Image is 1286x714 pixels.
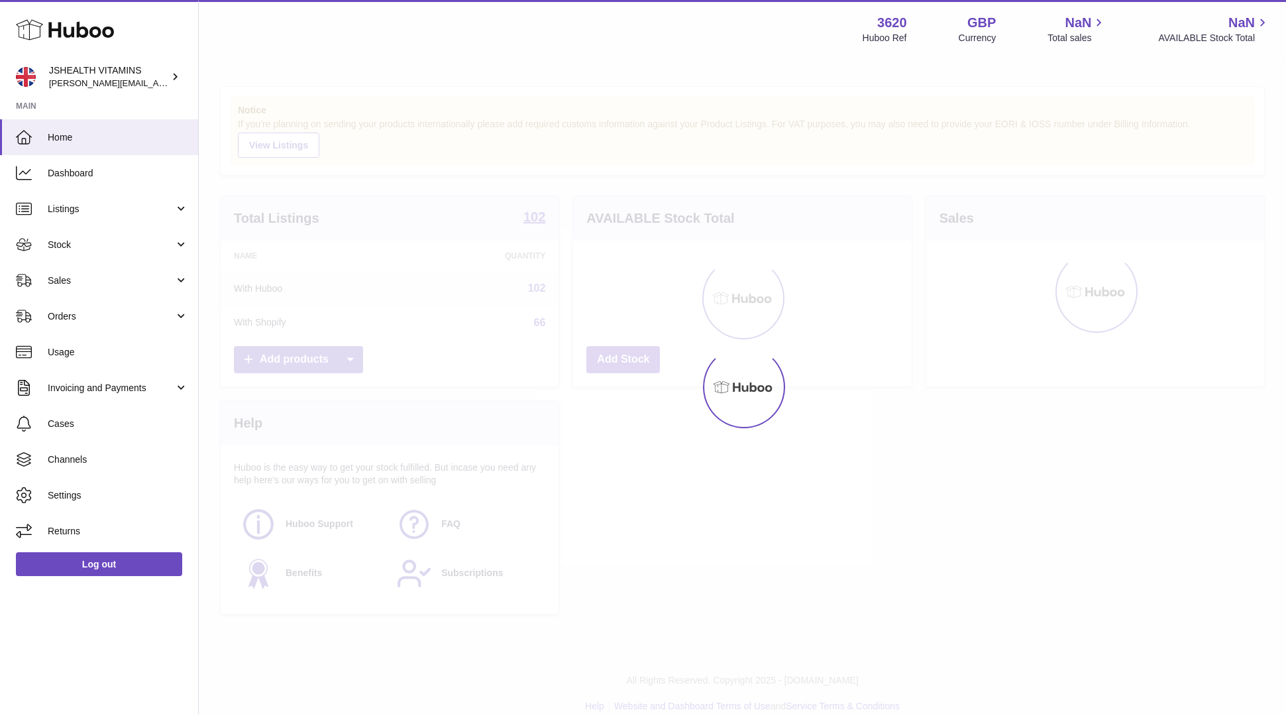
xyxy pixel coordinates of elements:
[863,32,907,44] div: Huboo Ref
[48,131,188,144] span: Home
[48,167,188,180] span: Dashboard
[959,32,996,44] div: Currency
[1158,32,1270,44] span: AVAILABLE Stock Total
[48,310,174,323] span: Orders
[49,78,266,88] span: [PERSON_NAME][EMAIL_ADDRESS][DOMAIN_NAME]
[16,552,182,576] a: Log out
[48,274,174,287] span: Sales
[1065,14,1091,32] span: NaN
[49,64,168,89] div: JSHEALTH VITAMINS
[1047,32,1106,44] span: Total sales
[1228,14,1255,32] span: NaN
[48,239,174,251] span: Stock
[48,346,188,359] span: Usage
[967,14,996,32] strong: GBP
[1047,14,1106,44] a: NaN Total sales
[48,382,174,394] span: Invoicing and Payments
[1158,14,1270,44] a: NaN AVAILABLE Stock Total
[48,418,188,430] span: Cases
[877,14,907,32] strong: 3620
[48,489,188,502] span: Settings
[16,67,36,87] img: francesca@jshealthvitamins.com
[48,203,174,215] span: Listings
[48,525,188,538] span: Returns
[48,453,188,466] span: Channels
